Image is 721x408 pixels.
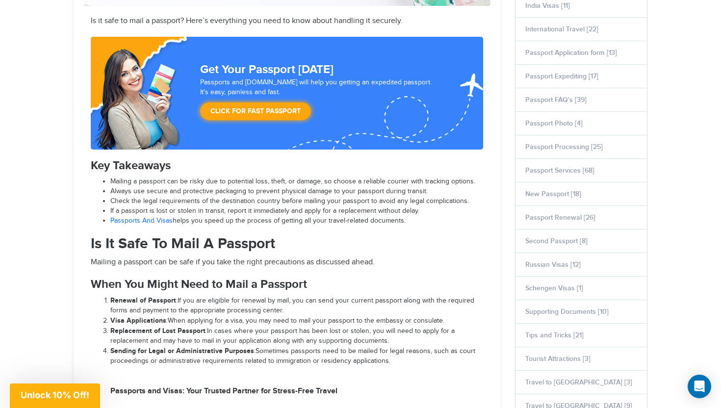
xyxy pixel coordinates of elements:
li: Sometimes passports need to be mailed for legal reasons, such as court proceedings or administrat... [110,346,483,366]
span: : [110,327,207,335]
div: Open Intercom Messenger [688,375,711,398]
li: helps you speed up the process of getting all your travel-related documents. [110,216,483,226]
span: When You Might Need to Mail a Passport [91,277,307,291]
a: Passport Services [68] [525,166,594,175]
a: Passports And Visas [110,217,173,225]
p: Is it safe to mail a passport? Here’s everything you need to know about handling it securely. [91,16,483,27]
a: Passport Expediting [17] [525,72,598,80]
li: When applying for a visa, you may need to mail your passport to the embassy or consulate. [110,316,483,326]
strong: Sending for Legal or Administrative Purposes [110,347,254,355]
span: Mailing a passport can be risky due to potential loss, theft, or damage, so choose a reliable cou... [110,178,475,185]
a: Supporting Documents [10] [525,307,609,316]
a: New Passport [18] [525,190,581,198]
span: : [110,317,168,325]
a: Passport Photo [4] [525,119,583,127]
a: Passport Application form [13] [525,49,617,57]
div: Unlock 10% Off! [10,383,100,408]
strong: Renewal of Passport [110,296,176,305]
a: Click for Fast Passport [200,102,311,120]
a: Passport Processing [25] [525,143,603,151]
a: Second Passport [8] [525,237,588,245]
strong: Visa Applications [110,316,166,325]
a: India Visas [11] [525,1,570,10]
span: Is It Safe To Mail A Passport [91,235,275,253]
a: Tips and Tricks [21] [525,331,584,339]
span: Check the legal requirements of the destination country before mailing your passport to avoid any... [110,197,469,205]
a: International Travel [22] [525,25,598,33]
span: Always use secure and protective packaging to prevent physical damage to your passport during tra... [110,187,428,195]
a: Passport Renewal [26] [525,213,595,222]
a: Travel to [GEOGRAPHIC_DATA] [3] [525,378,632,386]
span: : [110,297,178,305]
a: Schengen Visas [1] [525,284,583,292]
a: Passport FAQ's [39] [525,96,587,104]
div: Passports and [DOMAIN_NAME] will help you getting an expedited passport. It's easy, painless and ... [196,78,441,125]
li: If you are eligible for renewal by mail, you can send your current passport along with the requir... [110,296,483,316]
a: Tourist Attractions [3] [525,355,591,363]
strong: Get Your Passport [DATE] [200,62,334,76]
strong: Replacement of Lost Passport [110,327,206,335]
a: Russian Visas [12] [525,260,581,269]
span: Key Takeaways [91,158,171,173]
span: Mailing a passport can be safe if you take the right precautions as discussed ahead. [91,257,375,267]
li: In cases where your passport has been lost or stolen, you will need to apply for a replacement an... [110,326,483,346]
span: Unlock 10% Off! [21,390,89,400]
span: Passports and Visas: Your Trusted Partner for Stress-Free Travel [110,386,337,396]
span: : [110,347,256,355]
span: If a passport is lost or stolen in transit, report it immediately and apply for a replacement wit... [110,207,419,215]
